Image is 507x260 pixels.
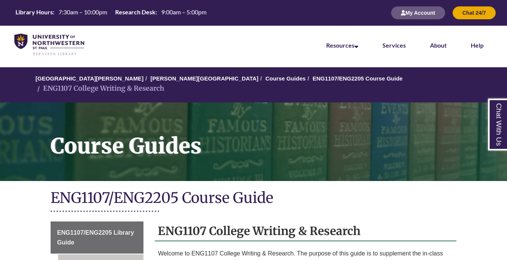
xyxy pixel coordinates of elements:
h1: Course Guides [42,102,507,171]
a: ENG1107/ENG2205 Library Guide [51,221,143,254]
a: Services [382,42,406,49]
img: UNWSP Library Logo [14,34,84,56]
a: About [430,42,447,49]
table: Hours Today [12,8,210,17]
a: My Account [391,9,445,16]
th: Research Desk: [112,8,158,16]
a: Chat 24/7 [453,9,496,16]
span: ENG1107/ENG2205 Library Guide [57,229,134,246]
a: ENG1107/ENG2205 Course Guide [313,75,402,82]
a: Course Guides [265,75,306,82]
h2: ENG1107 College Writing & Research [155,221,456,241]
th: Library Hours: [12,8,55,16]
h1: ENG1107/ENG2205 Course Guide [51,189,456,209]
a: Resources [326,42,358,49]
li: ENG1107 College Writing & Research [35,83,164,94]
a: Help [471,42,484,49]
span: 7:30am – 10:00pm [59,8,107,15]
button: My Account [391,6,445,19]
span: 9:00am – 5:00pm [161,8,206,15]
a: [GEOGRAPHIC_DATA][PERSON_NAME] [35,75,143,82]
button: Chat 24/7 [453,6,496,19]
a: Hours Today [12,8,210,18]
a: [PERSON_NAME][GEOGRAPHIC_DATA] [150,75,258,82]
